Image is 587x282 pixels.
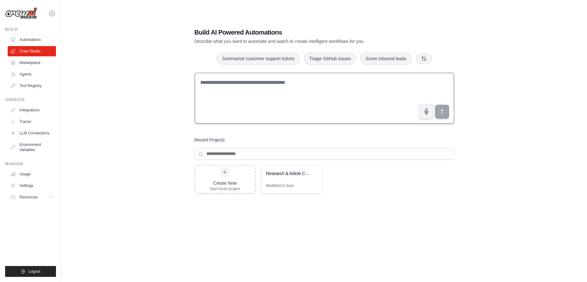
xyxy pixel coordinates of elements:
[8,69,56,79] a: Agents
[266,170,310,177] div: Research & Article Creation Automation
[194,28,409,37] h1: Build AI Powered Automations
[8,192,56,202] button: Resources
[8,117,56,127] a: Traces
[5,97,56,102] div: Operate
[8,169,56,179] a: Usage
[266,183,294,188] div: Modified 19 days
[8,58,56,68] a: Marketplace
[28,269,40,274] span: Logout
[5,161,56,166] div: Manage
[210,180,240,186] div: Create New
[5,266,56,277] button: Logout
[8,128,56,138] a: LLM Connections
[210,186,240,191] div: Start fresh project
[8,46,56,56] a: Crew Studio
[8,181,56,191] a: Settings
[8,35,56,45] a: Automations
[194,137,225,143] h3: Recent Projects
[20,195,38,200] span: Resources
[5,27,56,32] div: Build
[419,104,434,119] button: Click to speak your automation idea
[8,140,56,155] a: Environment Variables
[217,52,300,65] button: Summarize customer support tickets
[360,52,412,65] button: Score inbound leads
[5,7,37,20] img: Logo
[194,38,409,44] p: Describe what you want to automate and watch AI create intelligent workflows for you
[8,105,56,115] a: Integrations
[304,52,356,65] button: Triage GitHub issues
[8,81,56,91] a: Tool Registry
[555,251,587,282] iframe: Chat Widget
[416,53,432,64] button: Get new suggestions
